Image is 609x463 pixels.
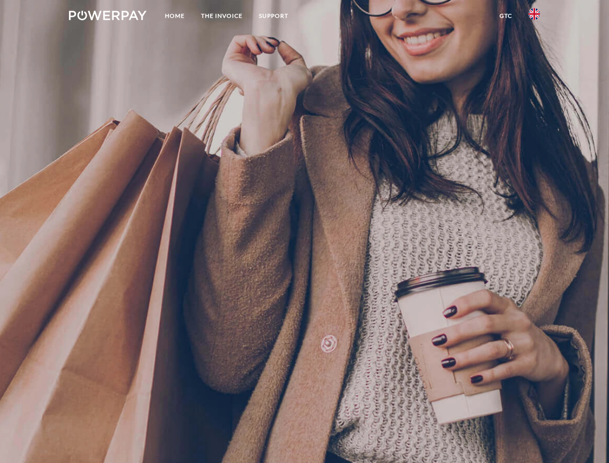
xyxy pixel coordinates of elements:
[157,7,193,25] a: Home
[193,7,251,25] a: THE INVOICE
[491,7,520,25] a: GTC
[528,8,540,20] img: en
[251,7,297,25] a: Support
[69,11,147,20] img: logo-powerpay-white.svg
